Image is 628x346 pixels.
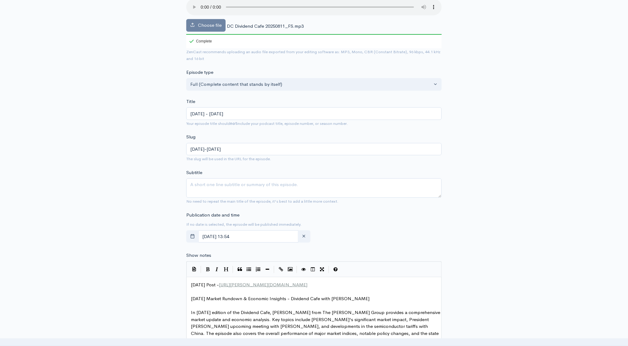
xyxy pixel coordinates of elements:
[299,265,308,274] button: Toggle Preview
[186,252,211,259] label: Show notes
[254,265,263,274] button: Numbered List
[298,230,310,243] button: clear
[190,81,432,88] div: Full (Complete content that stands by itself)
[308,265,318,274] button: Toggle Side by Side
[186,222,302,227] small: If no date is selected, the episode will be published immediately.
[276,265,286,274] button: Create Link
[244,265,254,274] button: Generic List
[329,266,329,273] i: |
[186,212,239,219] label: Publication date and time
[186,156,271,161] small: The slug will be used in the URL for the episode.
[186,107,442,120] input: What is the episode's title?
[186,230,199,243] button: toggle
[235,265,244,274] button: Quote
[186,78,442,91] button: Full (Complete content that stands by itself)
[191,282,307,288] span: [DATE] Post -
[186,199,338,204] small: No need to repeat the main title of the episode, it's best to add a little more context.
[189,39,212,43] div: Complete
[186,169,202,176] label: Subtitle
[190,264,199,274] button: Insert Show Notes Template
[186,34,213,48] div: Complete
[186,133,196,141] label: Slug
[203,265,212,274] button: Bold
[191,296,369,301] span: [DATE] Market Rundown & Economic Insights - Dividend Cafe with [PERSON_NAME]
[263,265,272,274] button: Insert Horizontal Line
[297,266,297,273] i: |
[186,121,348,126] small: Your episode title should include your podcast title, episode number, or season number.
[186,98,195,105] label: Title
[186,143,442,156] input: title-of-episode
[186,34,442,35] div: 100%
[219,282,307,288] span: [URL][PERSON_NAME][DOMAIN_NAME]
[230,121,237,126] strong: not
[198,22,222,28] span: Choose file
[186,69,213,76] label: Episode type
[318,265,327,274] button: Toggle Fullscreen
[286,265,295,274] button: Insert Image
[222,265,231,274] button: Heading
[331,265,340,274] button: Markdown Guide
[212,265,222,274] button: Italic
[227,23,304,29] span: DC Dividend Cafe 20250811_FS.mp3
[186,49,440,62] small: ZenCast recommends uploading an audio file exported from your editing software as: MP3, Mono, CBR...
